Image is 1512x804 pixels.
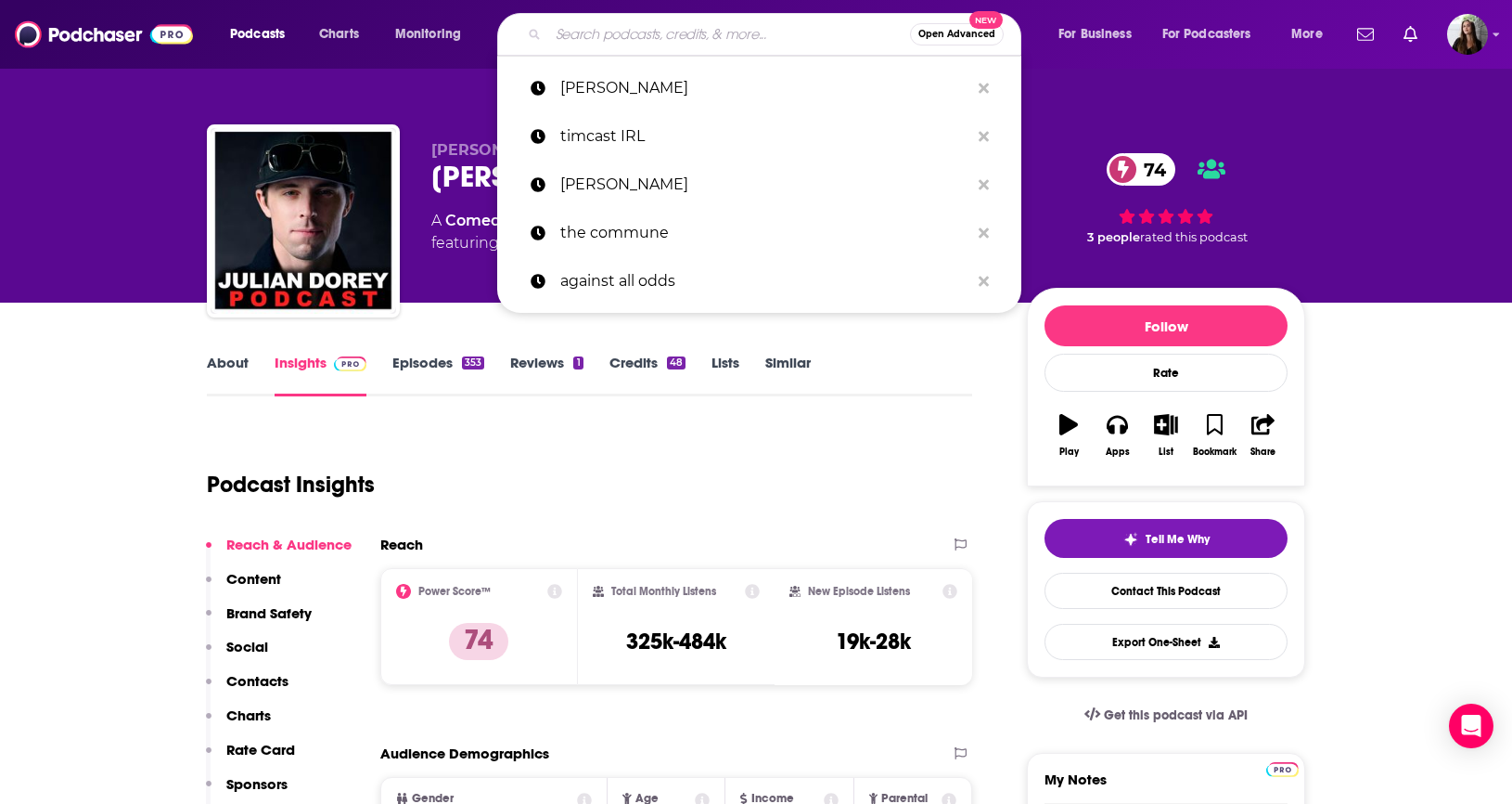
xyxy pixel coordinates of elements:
button: Social [206,638,268,672]
button: open menu [1278,19,1346,49]
h2: Audience Demographics [380,745,549,762]
button: Show profile menu [1447,14,1488,55]
a: [PERSON_NAME] [497,161,1021,209]
div: Rate [1044,354,1288,392]
button: Charts [206,707,271,741]
a: [PERSON_NAME] [497,64,1021,112]
p: against all odds [560,257,969,305]
button: Open AdvancedNew [910,23,1004,45]
h2: Power Score™ [418,585,491,598]
div: 1 [573,357,583,370]
span: Get this podcast via API [1104,707,1248,723]
span: Podcasts [230,21,285,47]
img: User Profile [1447,14,1488,55]
button: Share [1239,402,1288,469]
a: against all odds [497,257,1021,305]
span: More [1291,21,1323,47]
label: My Notes [1044,771,1288,803]
p: Rate Card [226,741,295,759]
button: List [1142,402,1190,469]
p: the commune [560,209,969,257]
button: tell me why sparkleTell Me Why [1044,519,1288,558]
span: Monitoring [395,21,461,47]
h3: 19k-28k [836,628,911,655]
a: Lists [711,354,739,396]
span: For Podcasters [1162,21,1251,47]
div: Apps [1106,447,1130,458]
a: Get this podcast via API [1070,693,1262,738]
span: Charts [319,21,359,47]
img: Podchaser Pro [334,357,366,371]
div: 74 3 peoplerated this podcast [1027,141,1305,256]
button: Reach & Audience [206,536,352,570]
p: julian dorey [560,64,969,112]
span: Open Advanced [918,30,995,39]
img: tell me why sparkle [1123,532,1138,547]
a: Credits48 [609,354,686,396]
button: Contacts [206,672,288,707]
a: Pro website [1266,759,1299,777]
h3: 325k-484k [626,628,726,655]
span: Tell Me Why [1146,532,1210,547]
span: New [969,11,1003,29]
img: Julian Dorey Podcast [211,128,396,314]
span: Logged in as bnmartinn [1447,14,1488,55]
div: Bookmark [1193,447,1237,458]
h2: New Episode Listens [808,585,910,598]
button: Brand Safety [206,604,312,639]
p: Brand Safety [226,604,312,622]
div: A podcast [431,210,639,254]
a: Reviews1 [510,354,583,396]
button: Export One-Sheet [1044,624,1288,660]
a: InsightsPodchaser Pro [275,354,366,396]
input: Search podcasts, credits, & more... [548,19,910,49]
img: Podchaser - Follow, Share and Rate Podcasts [15,17,193,52]
img: Podchaser Pro [1266,762,1299,777]
p: Contacts [226,672,288,690]
p: 74 [449,623,508,660]
button: Apps [1093,402,1141,469]
div: Open Intercom Messenger [1449,704,1493,748]
p: bryce crawford [560,161,969,209]
a: Contact This Podcast [1044,573,1288,609]
div: Share [1250,447,1275,458]
div: 353 [462,357,484,370]
a: Show notifications dropdown [1350,19,1381,50]
a: 74 [1107,153,1175,186]
span: rated this podcast [1140,230,1248,244]
h1: Podcast Insights [207,471,375,499]
span: For Business [1058,21,1132,47]
span: featuring [431,232,639,254]
p: Charts [226,707,271,724]
button: open menu [1150,19,1278,49]
button: Bookmark [1190,402,1238,469]
a: the commune [497,209,1021,257]
button: Content [206,570,281,604]
h2: Total Monthly Listens [611,585,716,598]
p: Content [226,570,281,588]
span: 3 people [1087,230,1140,244]
div: 48 [667,357,686,370]
a: Charts [307,19,370,49]
div: Search podcasts, credits, & more... [515,13,1039,56]
a: Similar [765,354,811,396]
button: open menu [382,19,485,49]
span: [PERSON_NAME] | QCODE [431,141,637,159]
span: 74 [1125,153,1175,186]
p: Reach & Audience [226,536,352,553]
a: Episodes353 [392,354,484,396]
div: Play [1059,447,1079,458]
p: Social [226,638,268,655]
button: open menu [1045,19,1155,49]
a: About [207,354,249,396]
button: Play [1044,402,1093,469]
button: open menu [217,19,309,49]
button: Rate Card [206,741,295,775]
h2: Reach [380,536,423,553]
a: Show notifications dropdown [1396,19,1425,50]
button: Follow [1044,305,1288,346]
p: Sponsors [226,775,288,793]
a: Comedy [445,212,509,229]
